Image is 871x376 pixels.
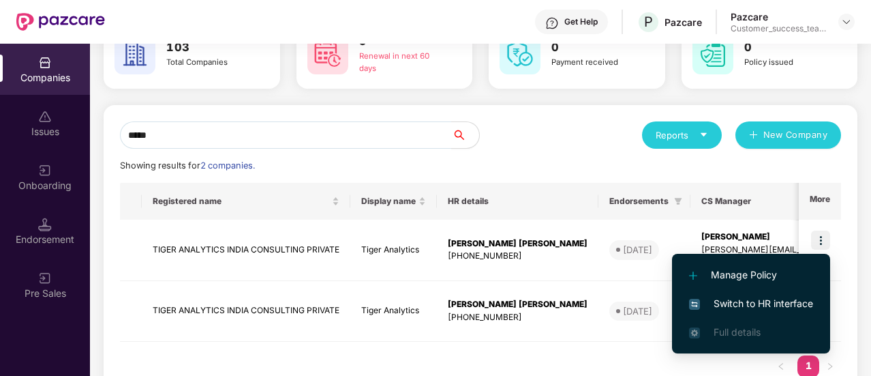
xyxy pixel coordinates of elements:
div: [DATE] [623,243,652,257]
span: 2 companies. [200,160,255,171]
div: Payment received [551,57,637,69]
span: Showing results for [120,160,255,171]
div: Policy issued [744,57,829,69]
span: Switch to HR interface [689,296,813,311]
img: svg+xml;base64,PHN2ZyB4bWxucz0iaHR0cDovL3d3dy53My5vcmcvMjAwMC9zdmciIHdpZHRoPSIxNiIgaGVpZ2h0PSIxNi... [689,299,700,310]
h3: 0 [551,39,637,57]
span: Manage Policy [689,267,813,283]
img: svg+xml;base64,PHN2ZyBpZD0iRHJvcGRvd24tMzJ4MzIiIHhtbG5zPSJodHRwOi8vd3d3LnczLm9yZy8yMDAwL3N2ZyIgd2... [841,16,852,27]
div: [DATE] [623,304,652,318]
img: svg+xml;base64,PHN2ZyBpZD0iSXNzdWVzX2Rpc2FibGVkIiB4bWxucz0iaHR0cDovL3d3dy53My5vcmcvMjAwMC9zdmciIH... [38,110,52,124]
h3: 0 [744,39,829,57]
td: TIGER ANALYTICS INDIA CONSULTING PRIVATE [142,220,350,281]
img: svg+xml;base64,PHN2ZyB4bWxucz0iaHR0cDovL3d3dy53My5vcmcvMjAwMC9zdmciIHdpZHRoPSIxNi4zNjMiIGhlaWdodD... [689,328,700,338]
div: Pazcare [731,10,826,23]
div: Renewal in next 60 days [359,50,444,75]
div: [PERSON_NAME] [PERSON_NAME] [448,298,587,311]
button: plusNew Company [735,121,841,149]
span: plus [749,130,758,141]
span: left [777,362,785,371]
img: svg+xml;base64,PHN2ZyB3aWR0aD0iMTQuNSIgaGVpZ2h0PSIxNC41IiB2aWV3Qm94PSIwIDAgMTYgMTYiIGZpbGw9Im5vbm... [38,218,52,231]
img: svg+xml;base64,PHN2ZyB4bWxucz0iaHR0cDovL3d3dy53My5vcmcvMjAwMC9zdmciIHdpZHRoPSI2MCIgaGVpZ2h0PSI2MC... [692,33,733,74]
span: Full details [714,326,761,338]
img: svg+xml;base64,PHN2ZyB4bWxucz0iaHR0cDovL3d3dy53My5vcmcvMjAwMC9zdmciIHdpZHRoPSI2MCIgaGVpZ2h0PSI2MC... [500,33,540,74]
div: [PHONE_NUMBER] [448,250,587,263]
img: svg+xml;base64,PHN2ZyB4bWxucz0iaHR0cDovL3d3dy53My5vcmcvMjAwMC9zdmciIHdpZHRoPSI2MCIgaGVpZ2h0PSI2MC... [307,33,348,74]
td: TIGER ANALYTICS INDIA CONSULTING PRIVATE [142,281,350,343]
img: svg+xml;base64,PHN2ZyB3aWR0aD0iMjAiIGhlaWdodD0iMjAiIHZpZXdCb3g9IjAgMCAyMCAyMCIgZmlsbD0ibm9uZSIgeG... [38,164,52,177]
span: Endorsements [609,196,669,207]
button: search [451,121,480,149]
div: [PHONE_NUMBER] [448,311,587,324]
span: caret-down [699,130,708,139]
div: Customer_success_team_lead [731,23,826,34]
img: icon [811,231,830,250]
img: svg+xml;base64,PHN2ZyB3aWR0aD0iMjAiIGhlaWdodD0iMjAiIHZpZXdCb3g9IjAgMCAyMCAyMCIgZmlsbD0ibm9uZSIgeG... [38,272,52,285]
th: Display name [350,183,437,220]
div: Get Help [564,16,598,27]
div: Reports [656,128,708,142]
span: Registered name [153,196,329,207]
span: Display name [361,196,416,207]
th: More [799,183,841,220]
img: svg+xml;base64,PHN2ZyB4bWxucz0iaHR0cDovL3d3dy53My5vcmcvMjAwMC9zdmciIHdpZHRoPSI2MCIgaGVpZ2h0PSI2MC... [114,33,155,74]
span: search [451,130,479,141]
h3: 103 [166,39,251,57]
span: filter [674,197,682,205]
div: Pazcare [664,16,702,29]
img: svg+xml;base64,PHN2ZyBpZD0iQ29tcGFuaWVzIiB4bWxucz0iaHR0cDovL3d3dy53My5vcmcvMjAwMC9zdmciIHdpZHRoPS... [38,56,52,70]
a: 1 [797,356,819,376]
img: svg+xml;base64,PHN2ZyB4bWxucz0iaHR0cDovL3d3dy53My5vcmcvMjAwMC9zdmciIHdpZHRoPSIxMi4yMDEiIGhlaWdodD... [689,272,697,280]
img: svg+xml;base64,PHN2ZyBpZD0iSGVscC0zMngzMiIgeG1sbnM9Imh0dHA6Ly93d3cudzMub3JnLzIwMDAvc3ZnIiB3aWR0aD... [545,16,559,30]
td: Tiger Analytics [350,220,437,281]
span: filter [671,193,685,209]
div: [PERSON_NAME] [PERSON_NAME] [448,237,587,250]
img: New Pazcare Logo [16,13,105,31]
span: P [644,14,653,30]
span: New Company [763,128,828,142]
span: right [826,362,834,371]
td: Tiger Analytics [350,281,437,343]
th: Registered name [142,183,350,220]
div: Total Companies [166,57,251,69]
th: HR details [437,183,598,220]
